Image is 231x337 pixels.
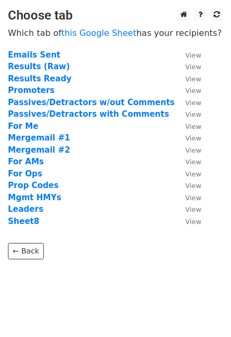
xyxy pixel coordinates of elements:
[8,98,175,107] a: Passives/Detractors w/out Comments
[186,182,201,190] small: View
[8,109,169,119] a: Passives/Detractors with Comments
[175,109,201,119] a: View
[8,204,43,214] a: Leaders
[8,181,59,190] a: Prop Codes
[175,62,201,71] a: View
[175,204,201,214] a: View
[8,157,44,166] a: For AMs
[8,133,70,143] a: Mergemail #1
[175,217,201,226] a: View
[8,243,44,259] a: ← Back
[186,87,201,95] small: View
[8,74,71,83] a: Results Ready
[186,123,201,130] small: View
[175,121,201,131] a: View
[175,193,201,202] a: View
[8,62,70,71] a: Results (Raw)
[8,193,61,202] a: Mgmt HMYs
[186,194,201,202] small: View
[8,50,60,60] a: Emails Sent
[8,121,39,131] a: For Me
[175,74,201,83] a: View
[175,98,201,107] a: View
[175,157,201,166] a: View
[8,86,54,95] a: Promoters
[8,169,42,179] a: For Ops
[8,217,39,226] a: Sheet8
[175,145,201,155] a: View
[186,99,201,107] small: View
[8,8,223,23] h3: Choose tab
[8,145,70,155] a: Mergemail #2
[186,158,201,166] small: View
[186,146,201,154] small: View
[186,51,201,59] small: View
[186,205,201,213] small: View
[61,28,136,38] a: this Google Sheet
[175,133,201,143] a: View
[186,75,201,83] small: View
[8,27,223,39] p: Which tab of has your recipients?
[175,86,201,95] a: View
[175,50,201,60] a: View
[186,218,201,226] small: View
[186,63,201,71] small: View
[186,134,201,142] small: View
[175,181,201,190] a: View
[175,169,201,179] a: View
[186,170,201,178] small: View
[186,110,201,118] small: View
